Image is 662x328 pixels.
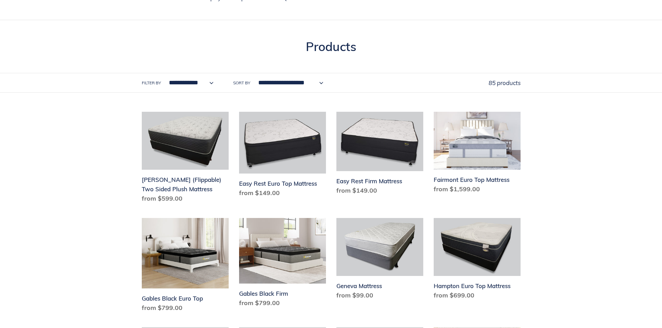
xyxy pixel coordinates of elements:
[142,80,161,86] label: Filter by
[306,39,356,54] span: Products
[239,218,326,310] a: Gables Black Firm
[489,79,521,86] span: 85 products
[142,218,229,315] a: Gables Black Euro Top
[239,112,326,200] a: Easy Rest Euro Top Mattress
[434,218,521,303] a: Hampton Euro Top Mattress
[434,112,521,196] a: Fairmont Euro Top Mattress
[336,112,423,198] a: Easy Rest Firm Mattress
[336,218,423,303] a: Geneva Mattress
[233,80,250,86] label: Sort by
[142,112,229,206] a: Del Ray (Flippable) Two Sided Plush Mattress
